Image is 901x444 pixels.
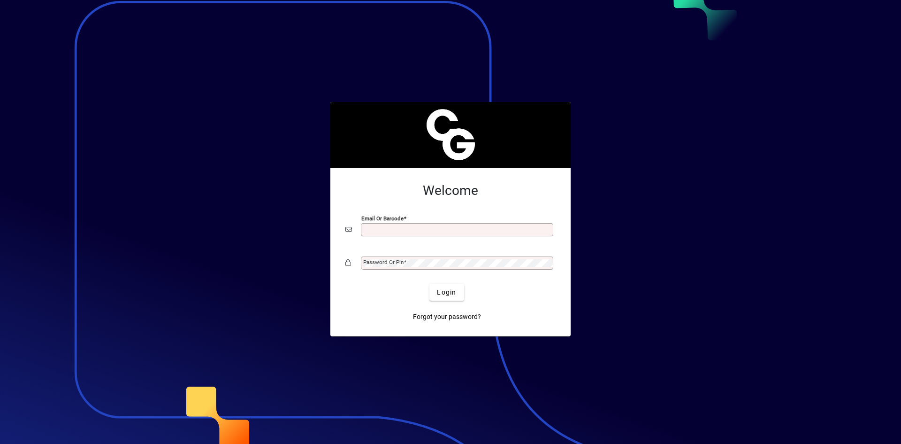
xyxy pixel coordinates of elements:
mat-label: Password or Pin [363,259,404,265]
span: Login [437,288,456,297]
button: Login [429,284,464,301]
span: Forgot your password? [413,312,481,322]
mat-label: Email or Barcode [361,215,404,222]
a: Forgot your password? [409,308,485,325]
h2: Welcome [345,183,556,199]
